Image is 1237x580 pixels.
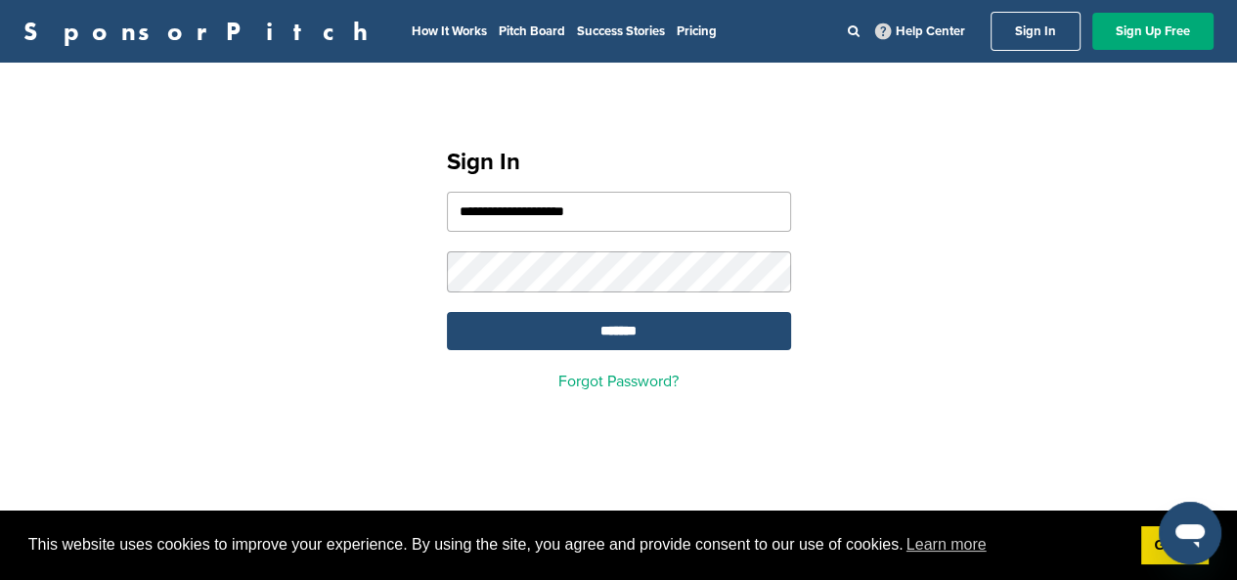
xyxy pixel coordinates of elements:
a: dismiss cookie message [1141,526,1209,565]
h1: Sign In [447,145,791,180]
a: Help Center [871,20,969,43]
iframe: Button to launch messaging window [1159,502,1221,564]
a: Sign Up Free [1092,13,1214,50]
a: How It Works [412,23,487,39]
a: Pitch Board [499,23,565,39]
a: learn more about cookies [904,530,990,559]
a: Forgot Password? [558,372,679,391]
a: SponsorPitch [23,19,380,44]
a: Sign In [991,12,1081,51]
span: This website uses cookies to improve your experience. By using the site, you agree and provide co... [28,530,1126,559]
a: Success Stories [577,23,665,39]
a: Pricing [677,23,717,39]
